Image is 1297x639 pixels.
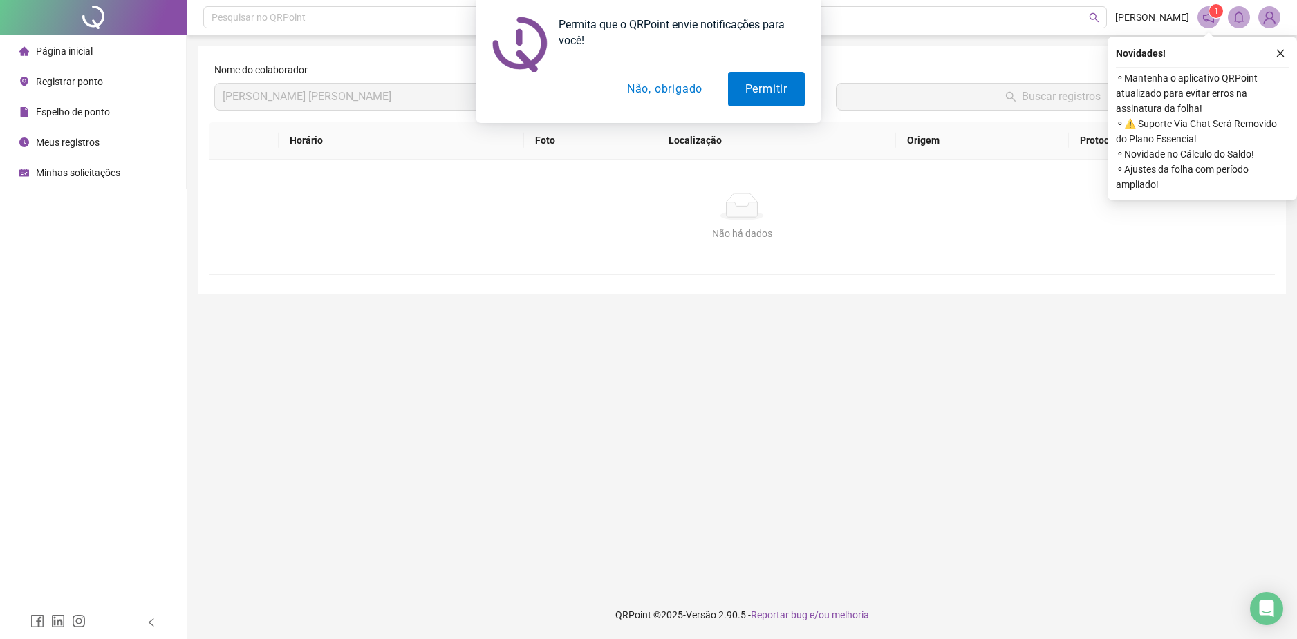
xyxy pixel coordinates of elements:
th: Origem [896,122,1069,160]
th: Horário [279,122,454,160]
span: schedule [19,168,29,178]
span: linkedin [51,614,65,628]
span: Meus registros [36,137,100,148]
span: Versão [686,609,716,620]
span: ⚬ Novidade no Cálculo do Saldo! [1116,146,1289,162]
div: Não há dados [225,226,1258,241]
footer: QRPoint © 2025 - 2.90.5 - [187,591,1297,639]
div: Permita que o QRPoint envie notificações para você! [548,17,805,48]
th: Foto [524,122,657,160]
span: Reportar bug e/ou melhoria [751,609,869,620]
span: ⚬ ⚠️ Suporte Via Chat Será Removido do Plano Essencial [1116,116,1289,146]
th: Localização [657,122,896,160]
span: facebook [30,614,44,628]
th: Protocolo [1069,122,1275,160]
div: Open Intercom Messenger [1250,592,1283,625]
span: Minhas solicitações [36,167,120,178]
span: ⚬ Ajustes da folha com período ampliado! [1116,162,1289,192]
span: clock-circle [19,137,29,147]
span: left [147,618,156,627]
button: Não, obrigado [610,72,720,106]
span: instagram [72,614,86,628]
img: notification icon [492,17,548,72]
button: Permitir [728,72,805,106]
